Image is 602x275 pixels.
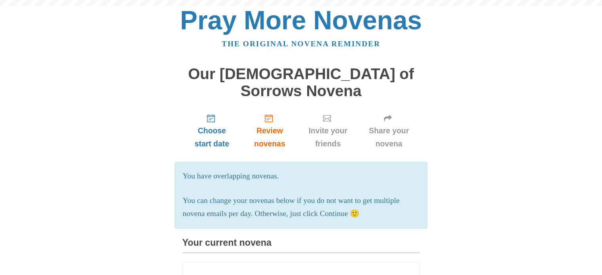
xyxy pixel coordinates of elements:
[306,124,350,150] span: Invite your friends
[222,40,380,48] a: The original novena reminder
[249,124,290,150] span: Review novenas
[183,170,420,183] p: You have overlapping novenas.
[366,124,412,150] span: Share your novena
[241,107,298,154] a: Review novenas
[358,107,420,154] a: Share your novena
[182,238,420,253] h3: Your current novena
[180,6,422,35] a: Pray More Novenas
[183,194,420,220] p: You can change your novenas below if you do not want to get multiple novena emails per day. Other...
[190,124,234,150] span: Choose start date
[298,107,358,154] a: Invite your friends
[182,66,420,99] h1: Our [DEMOGRAPHIC_DATA] of Sorrows Novena
[182,107,242,154] a: Choose start date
